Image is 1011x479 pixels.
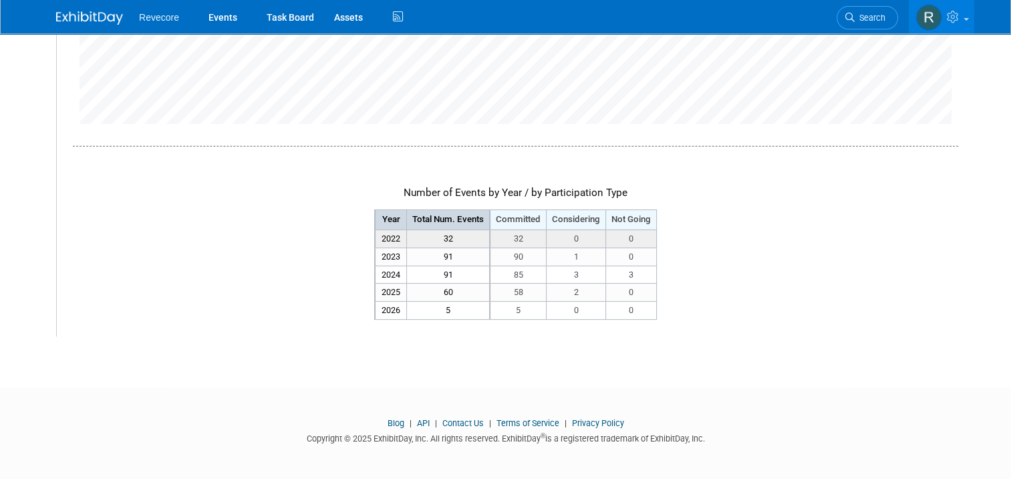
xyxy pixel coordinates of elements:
[547,302,606,320] td: 0
[407,248,490,266] td: 91
[547,266,606,284] td: 3
[496,418,559,428] a: Terms of Service
[606,210,657,230] th: Not Going
[406,418,415,428] span: |
[916,5,942,30] img: Rachael Sires
[547,284,606,302] td: 2
[606,284,657,302] td: 0
[73,146,958,206] div: Number of Events by Year / by Participation Type
[547,248,606,266] td: 1
[855,13,885,23] span: Search
[375,266,407,284] td: 2024
[407,210,490,230] th: Total Num. Events
[547,229,606,248] td: 0
[375,229,407,248] td: 2022
[547,210,606,230] th: Considering
[432,418,440,428] span: |
[388,418,404,428] a: Blog
[490,210,547,230] th: Committed
[442,418,484,428] a: Contact Us
[490,266,547,284] td: 85
[375,248,407,266] td: 2023
[407,266,490,284] td: 91
[606,248,657,266] td: 0
[375,302,407,320] td: 2026
[56,11,123,25] img: ExhibitDay
[407,229,490,248] td: 32
[486,418,494,428] span: |
[139,12,179,23] span: Revecore
[490,284,547,302] td: 58
[407,284,490,302] td: 60
[541,432,545,440] sup: ®
[561,418,570,428] span: |
[375,210,407,230] th: Year
[837,6,898,29] a: Search
[490,229,547,248] td: 32
[606,266,657,284] td: 3
[490,302,547,320] td: 5
[417,418,430,428] a: API
[375,284,407,302] td: 2025
[572,418,624,428] a: Privacy Policy
[407,302,490,320] td: 5
[606,229,657,248] td: 0
[606,302,657,320] td: 0
[490,248,547,266] td: 90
